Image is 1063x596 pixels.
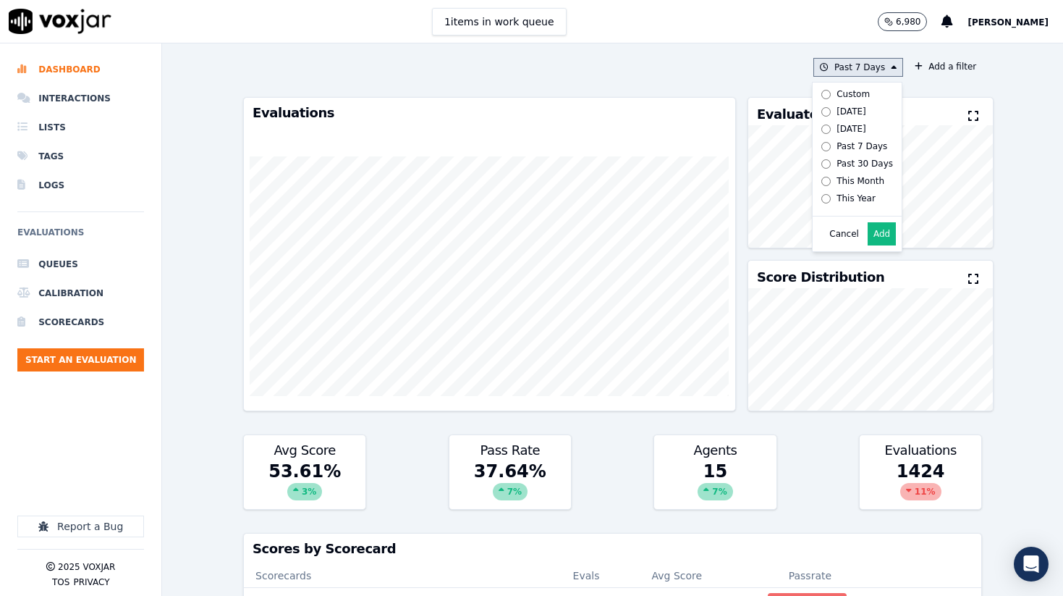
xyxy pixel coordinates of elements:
[757,108,831,121] h3: Evaluators
[837,175,884,187] div: This Month
[17,516,144,537] button: Report a Bug
[821,142,831,151] input: Past 7 Days
[449,460,571,509] div: 37.64 %
[663,444,767,457] h3: Agents
[244,564,561,587] th: Scorecards
[757,271,884,284] h3: Score Distribution
[909,58,982,75] button: Add a filter
[17,308,144,337] a: Scorecards
[896,16,920,28] p: 6,980
[1014,547,1049,582] div: Open Intercom Messenger
[837,106,866,117] div: [DATE]
[458,444,562,457] h3: Pass Rate
[253,542,973,555] h3: Scores by Scorecard
[821,177,831,186] input: This Month
[17,250,144,279] a: Queues
[756,564,863,587] th: Passrate
[17,348,144,372] button: Start an Evaluation
[432,8,567,35] button: 1items in work queue
[17,142,144,171] a: Tags
[821,90,831,99] input: Custom
[813,58,903,77] button: Past 7 Days Custom [DATE] [DATE] Past 7 Days Past 30 Days This Month This Year Cancel Add
[244,460,365,509] div: 53.61 %
[58,561,115,573] p: 2025 Voxjar
[837,88,870,100] div: Custom
[868,222,896,245] button: Add
[837,140,887,152] div: Past 7 Days
[17,171,144,200] a: Logs
[900,483,941,500] div: 11 %
[17,279,144,308] a: Calibration
[821,125,831,134] input: [DATE]
[493,483,528,500] div: 7 %
[967,17,1049,28] span: [PERSON_NAME]
[654,460,776,509] div: 15
[640,564,757,587] th: Avg Score
[821,194,831,203] input: This Year
[253,444,357,457] h3: Avg Score
[837,193,876,204] div: This Year
[868,444,973,457] h3: Evaluations
[821,159,831,169] input: Past 30 Days
[821,107,831,117] input: [DATE]
[253,106,727,119] h3: Evaluations
[17,55,144,84] a: Dashboard
[837,123,866,135] div: [DATE]
[17,224,144,250] h6: Evaluations
[878,12,941,31] button: 6,980
[52,576,69,588] button: TOS
[9,9,111,34] img: voxjar logo
[837,158,893,169] div: Past 30 Days
[17,84,144,113] a: Interactions
[698,483,732,500] div: 7 %
[562,564,640,587] th: Evals
[967,13,1063,30] button: [PERSON_NAME]
[287,483,322,500] div: 3 %
[17,113,144,142] a: Lists
[73,576,109,588] button: Privacy
[878,12,927,31] button: 6,980
[829,228,859,240] button: Cancel
[860,460,981,509] div: 1424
